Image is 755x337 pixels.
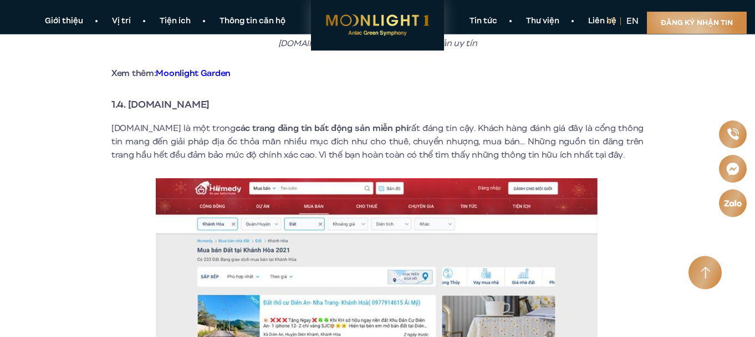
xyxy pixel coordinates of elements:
strong: Xem thêm: [111,67,231,79]
a: Đăng ký nhận tin [647,12,747,34]
p: [DOMAIN_NAME] là một trong rất đáng tin cậy. Khách hàng đánh giá đây là cổng thông tin mang đến g... [111,122,644,162]
img: Zalo icon [723,199,742,207]
a: vi [606,15,615,27]
a: Moonlight Garden [156,67,231,79]
img: Messenger icon [726,161,740,175]
a: Thông tin căn hộ [205,16,300,27]
strong: các trang đăng tin bất động sản miễn phí [236,122,409,134]
a: Liên hệ [574,16,631,27]
a: Tiện ích [145,16,205,27]
img: Arrow icon [701,266,710,279]
a: Giới thiệu [30,16,98,27]
a: en [626,15,639,27]
a: Vị trí [98,16,145,27]
a: Thư viện [512,16,574,27]
strong: 1.4. [DOMAIN_NAME] [111,97,210,112]
em: [DOMAIN_NAME] là một web bất đông sản uy tín [278,37,477,49]
a: Tin tức [455,16,512,27]
img: Phone icon [727,128,739,140]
